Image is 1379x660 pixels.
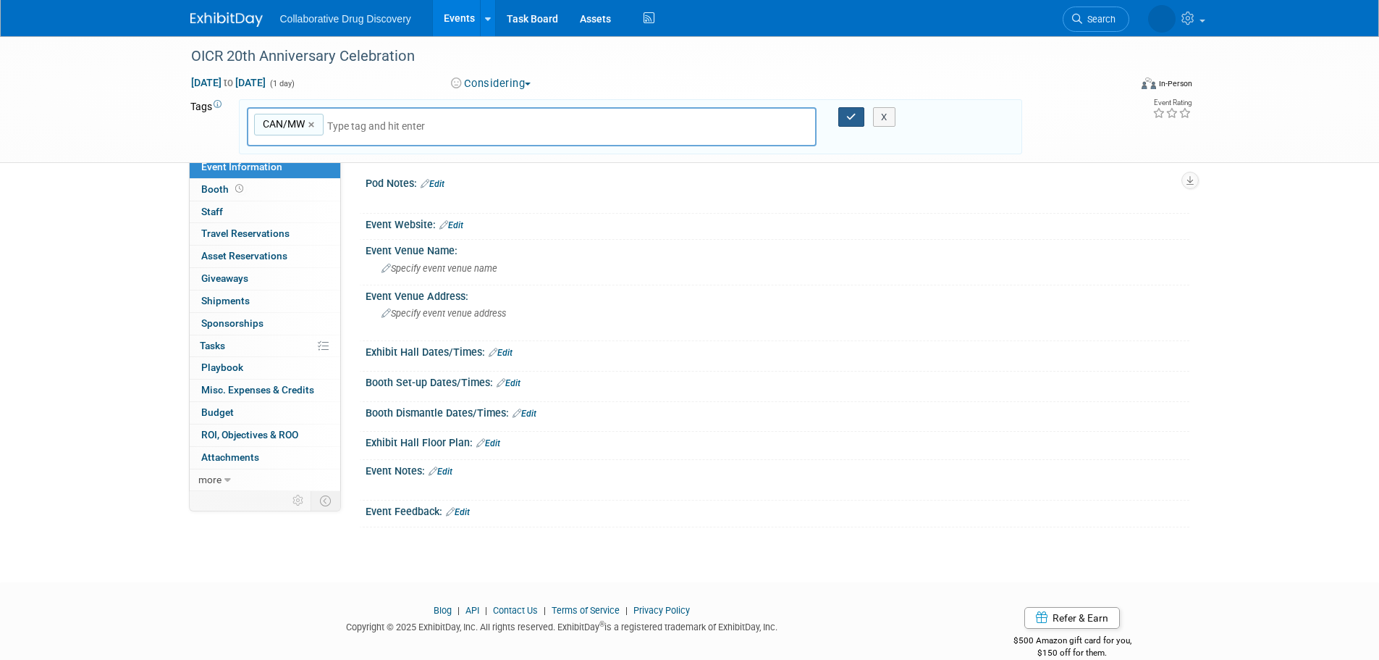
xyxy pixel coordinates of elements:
[873,107,895,128] button: X
[260,117,305,131] span: CAN/MW
[232,183,246,194] span: Booth not reserved yet
[513,409,536,419] a: Edit
[269,79,295,88] span: (1 day)
[201,250,287,262] span: Asset Reservations
[1152,99,1192,106] div: Event Rating
[1024,607,1120,629] a: Refer & Earn
[308,117,318,133] a: ×
[190,469,340,491] a: more
[200,340,225,351] span: Tasks
[201,206,223,217] span: Staff
[190,402,340,424] a: Budget
[429,467,452,477] a: Edit
[956,647,1189,659] div: $150 off for them.
[454,605,463,616] span: |
[190,380,340,401] a: Misc. Expenses & Credits
[366,285,1189,304] div: Event Venue Address:
[190,357,340,379] a: Playbook
[366,214,1189,233] div: Event Website:
[434,605,452,616] a: Blog
[1158,78,1192,89] div: In-Person
[439,220,463,230] a: Edit
[366,432,1189,451] div: Exhibit Hall Floor Plan:
[497,378,520,388] a: Edit
[201,451,259,463] span: Attachments
[1044,75,1193,97] div: Event Format
[366,402,1189,421] div: Booth Dismantle Dates/Times:
[481,605,491,616] span: |
[190,201,340,223] a: Staff
[190,12,263,27] img: ExhibitDay
[201,161,282,172] span: Event Information
[190,223,340,245] a: Travel Reservations
[476,438,500,448] a: Edit
[366,372,1189,390] div: Booth Set-up Dates/Times:
[190,156,340,178] a: Event Information
[286,491,311,510] td: Personalize Event Tab Strip
[186,43,1108,70] div: OICR 20th Anniversary Celebration
[327,119,530,133] input: Type tag and hit enter
[280,13,411,25] span: Collaborative Drug Discovery
[190,76,266,89] span: [DATE] [DATE]
[190,291,340,312] a: Shipments
[190,425,340,446] a: ROI, Objectives & ROO
[201,429,298,440] span: ROI, Objectives & ROO
[190,99,226,155] td: Tags
[190,447,340,469] a: Attachments
[489,348,513,358] a: Edit
[190,335,340,357] a: Tasks
[599,620,604,628] sup: ®
[366,501,1189,519] div: Event Feedback:
[446,507,470,517] a: Edit
[222,77,235,88] span: to
[190,617,935,634] div: Copyright © 2025 ExhibitDay, Inc. All rights reserved. ExhibitDay is a registered trademark of Ex...
[381,308,506,319] span: Specify event venue address
[366,172,1189,191] div: Pod Notes:
[465,605,479,616] a: API
[446,76,536,91] button: Considering
[201,384,314,396] span: Misc. Expenses & Credits
[622,605,631,616] span: |
[311,491,340,510] td: Toggle Event Tabs
[201,317,263,329] span: Sponsorships
[190,313,340,335] a: Sponsorships
[366,240,1189,258] div: Event Venue Name:
[201,406,234,418] span: Budget
[633,605,690,616] a: Privacy Policy
[1142,78,1156,89] img: Format-Inperson.png
[198,474,222,485] span: more
[552,605,620,616] a: Terms of Service
[201,227,290,239] span: Travel Reservations
[190,246,340,267] a: Asset Reservations
[381,263,497,274] span: Specify event venue name
[190,179,340,201] a: Booth
[540,605,549,616] span: |
[366,341,1189,360] div: Exhibit Hall Dates/Times:
[956,625,1189,659] div: $500 Amazon gift card for you,
[421,179,444,189] a: Edit
[1148,5,1176,33] img: Juan Gijzelaar
[1063,7,1129,32] a: Search
[493,605,538,616] a: Contact Us
[201,183,246,195] span: Booth
[366,460,1189,479] div: Event Notes:
[1082,14,1116,25] span: Search
[190,268,340,290] a: Giveaways
[201,272,248,284] span: Giveaways
[201,295,250,306] span: Shipments
[201,362,243,373] span: Playbook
